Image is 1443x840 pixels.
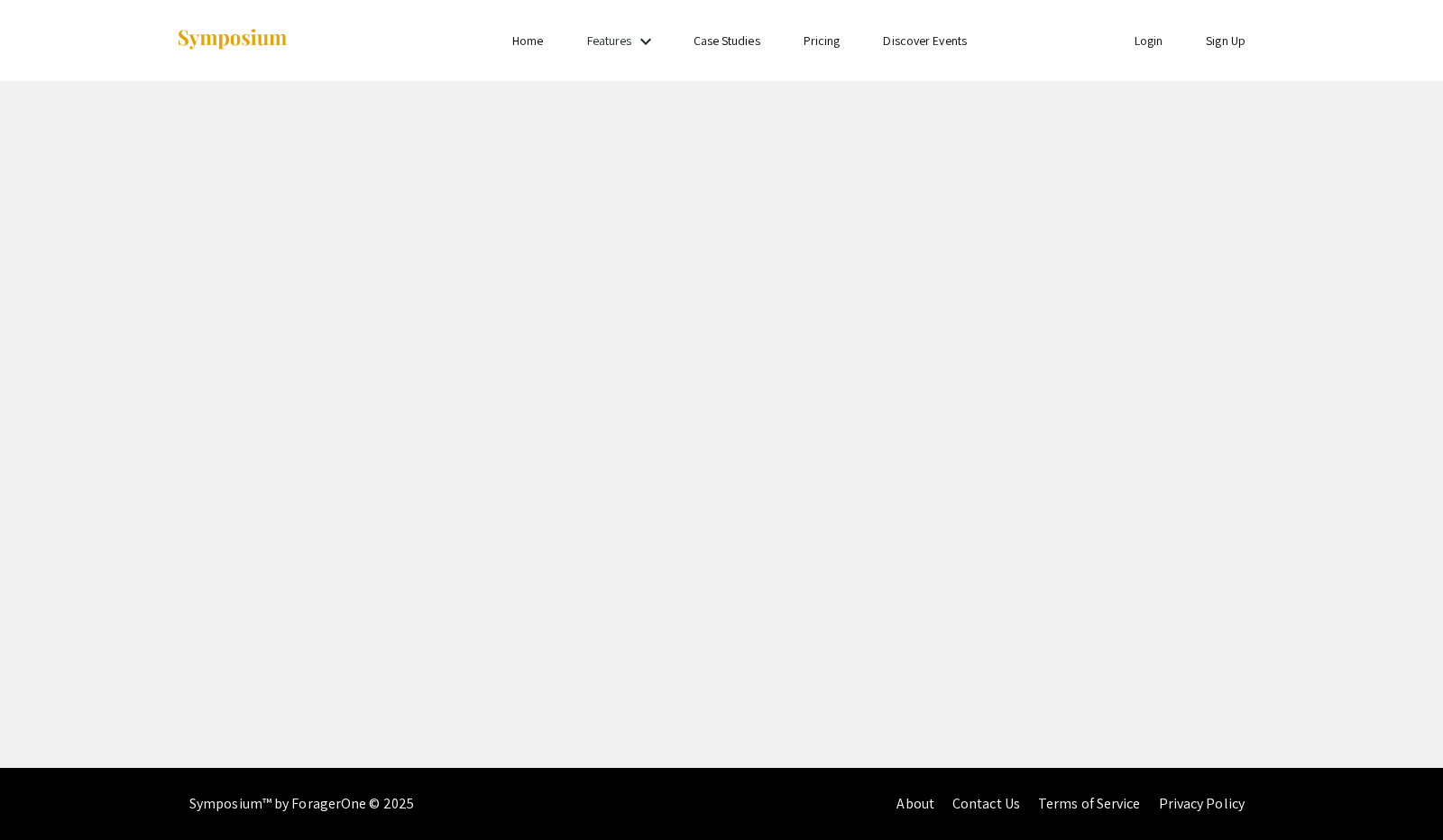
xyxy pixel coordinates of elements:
a: Pricing [804,32,841,49]
a: Contact Us [952,794,1020,813]
a: About [896,794,934,813]
mat-icon: Expand Features list [635,31,657,52]
a: Discover Events [883,32,967,49]
a: Features [587,32,632,49]
a: Login [1135,32,1163,49]
img: Symposium by ForagerOne [176,28,289,52]
a: Terms of Service [1038,794,1141,813]
a: Case Studies [694,32,760,49]
div: Symposium™ by ForagerOne © 2025 [189,768,414,840]
a: Privacy Policy [1159,794,1245,813]
a: Sign Up [1206,32,1245,49]
a: Home [512,32,543,49]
